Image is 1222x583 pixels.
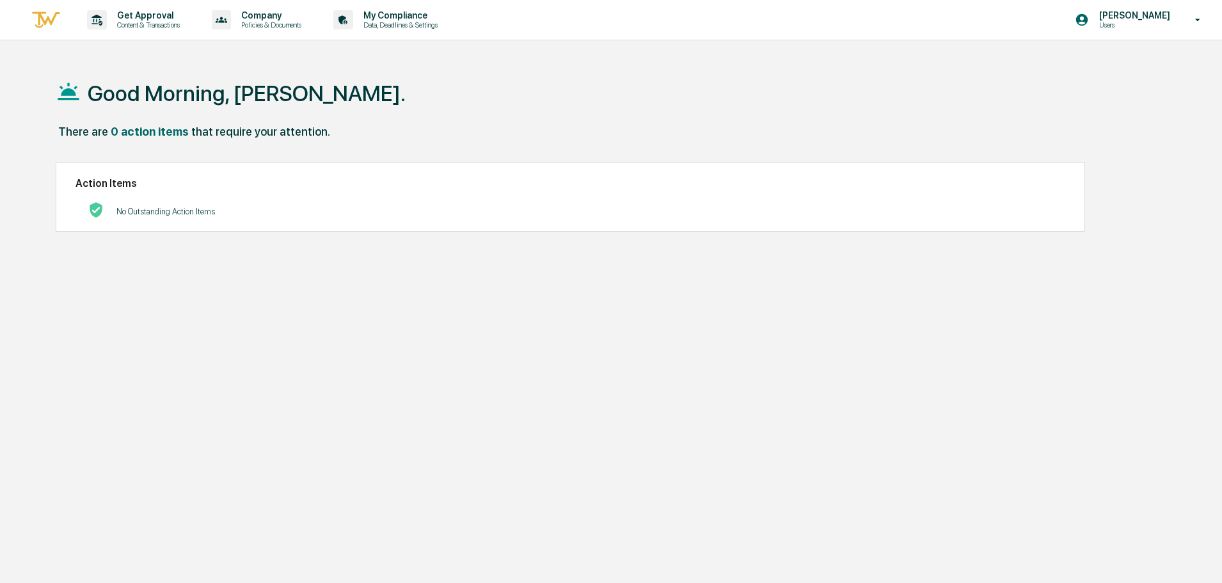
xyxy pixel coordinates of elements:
h1: Good Morning, [PERSON_NAME]. [88,81,406,106]
div: that require your attention. [191,125,330,138]
div: 0 action items [111,125,189,138]
p: Data, Deadlines & Settings [353,20,444,29]
p: Get Approval [107,10,186,20]
p: Company [231,10,308,20]
p: My Compliance [353,10,444,20]
p: Users [1089,20,1177,29]
p: Policies & Documents [231,20,308,29]
p: Content & Transactions [107,20,186,29]
h2: Action Items [75,177,1065,189]
img: logo [31,10,61,31]
p: No Outstanding Action Items [116,207,215,216]
img: No Actions logo [88,202,104,218]
p: [PERSON_NAME] [1089,10,1177,20]
div: There are [58,125,108,138]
